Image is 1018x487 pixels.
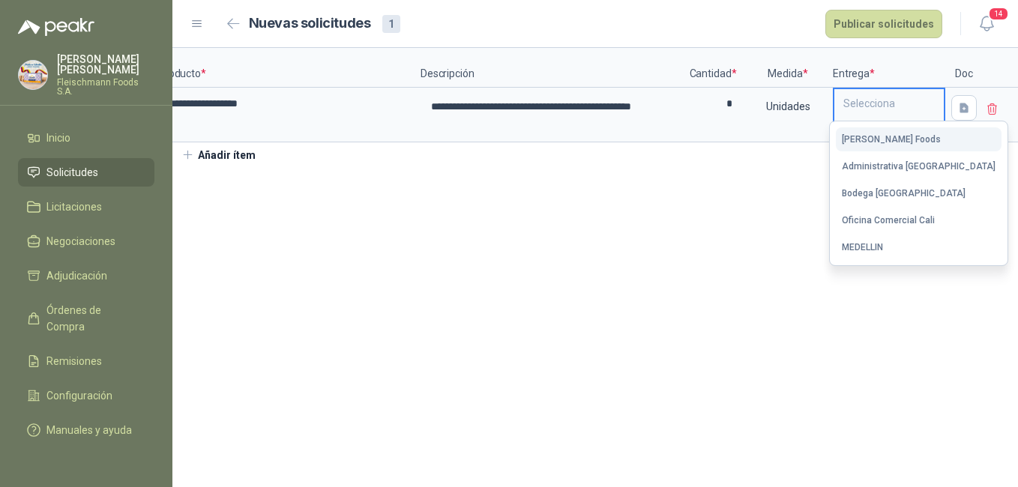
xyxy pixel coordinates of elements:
[945,48,983,88] p: Doc
[57,78,154,96] p: Fleischmann Foods S.A.
[46,387,112,404] span: Configuración
[842,188,966,199] div: Bodega [GEOGRAPHIC_DATA]
[744,89,831,124] div: Unidades
[18,416,154,444] a: Manuales y ayuda
[833,48,945,88] p: Entrega
[842,134,941,145] div: [PERSON_NAME] Foods
[836,208,1002,232] button: Oficina Comercial Cali
[825,10,942,38] button: Publicar solicitudes
[842,242,883,252] div: MEDELLIN
[46,130,70,146] span: Inicio
[18,381,154,410] a: Configuración
[46,164,98,181] span: Solicitudes
[836,181,1002,205] button: Bodega [GEOGRAPHIC_DATA]
[172,142,265,168] button: Añadir ítem
[46,233,115,249] span: Negociaciones
[18,347,154,375] a: Remisiones
[46,199,102,215] span: Licitaciones
[988,7,1009,21] span: 14
[46,422,132,438] span: Manuales y ayuda
[382,15,400,33] div: 1
[421,48,683,88] p: Descripción
[683,48,743,88] p: Cantidad
[46,267,107,284] span: Adjudicación
[18,227,154,255] a: Negociaciones
[158,48,421,88] p: Producto
[973,10,1000,37] button: 14
[836,154,1002,178] button: Administrativa [GEOGRAPHIC_DATA]
[46,302,140,335] span: Órdenes de Compra
[46,353,102,369] span: Remisiones
[18,18,94,36] img: Logo peakr
[18,261,154,290] a: Adjudicación
[19,61,47,89] img: Company Logo
[18,158,154,187] a: Solicitudes
[836,235,1002,259] button: MEDELLIN
[18,193,154,221] a: Licitaciones
[842,215,935,226] div: Oficina Comercial Cali
[842,161,996,172] div: Administrativa [GEOGRAPHIC_DATA]
[834,89,944,118] div: Selecciona
[249,13,371,34] h2: Nuevas solicitudes
[18,296,154,341] a: Órdenes de Compra
[18,124,154,152] a: Inicio
[836,127,1002,151] button: [PERSON_NAME] Foods
[743,48,833,88] p: Medida
[57,54,154,75] p: [PERSON_NAME] [PERSON_NAME]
